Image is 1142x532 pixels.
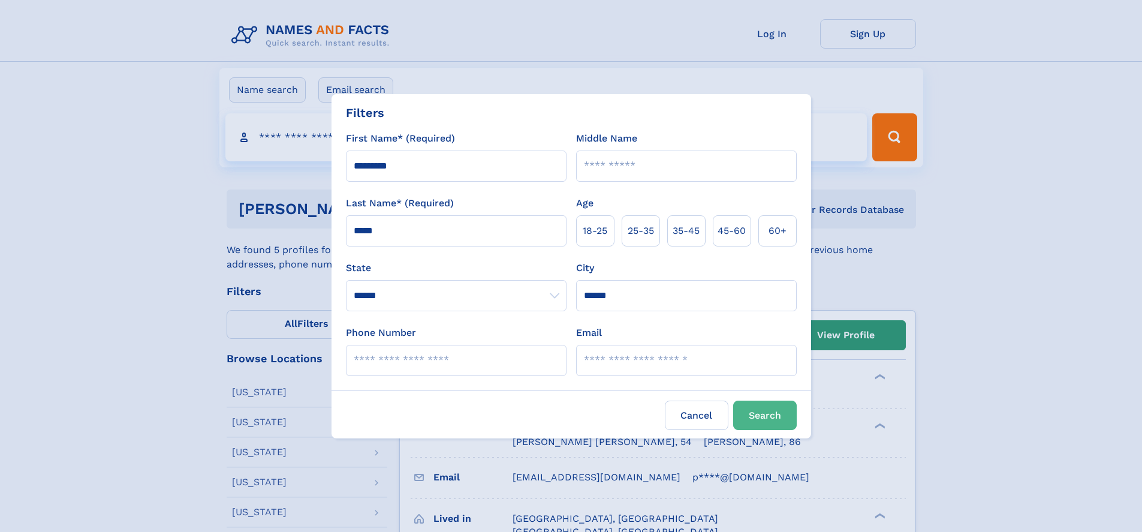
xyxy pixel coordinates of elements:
[576,196,593,211] label: Age
[583,224,607,238] span: 18‑25
[576,131,637,146] label: Middle Name
[576,261,594,275] label: City
[673,224,700,238] span: 35‑45
[346,196,454,211] label: Last Name* (Required)
[733,401,797,430] button: Search
[718,224,746,238] span: 45‑60
[346,326,416,340] label: Phone Number
[346,131,455,146] label: First Name* (Required)
[769,224,787,238] span: 60+
[628,224,654,238] span: 25‑35
[665,401,728,430] label: Cancel
[346,104,384,122] div: Filters
[346,261,567,275] label: State
[576,326,602,340] label: Email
